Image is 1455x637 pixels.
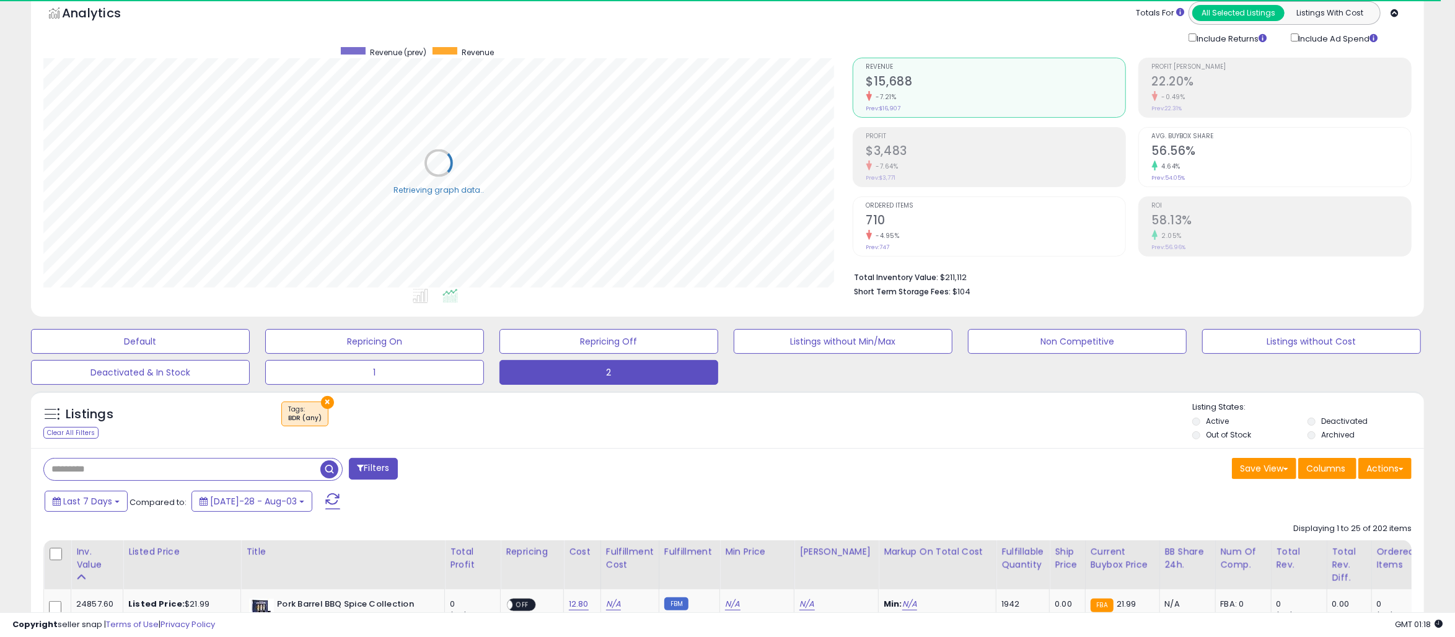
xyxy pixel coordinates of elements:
[321,396,334,409] button: ×
[12,618,58,630] strong: Copyright
[1001,599,1040,610] div: 1942
[265,360,484,385] button: 1
[1377,610,1394,620] small: (0%)
[1091,599,1114,612] small: FBA
[866,64,1125,71] span: Revenue
[499,329,718,354] button: Repricing Off
[1277,545,1322,571] div: Total Rev.
[866,174,896,182] small: Prev: $3,771
[1321,416,1368,426] label: Deactivated
[866,133,1125,140] span: Profit
[130,496,187,508] span: Compared to:
[855,269,1403,284] li: $211,112
[1158,231,1182,240] small: 2.05%
[106,618,159,630] a: Terms of Use
[606,598,621,610] a: N/A
[1055,599,1075,610] div: 0.00
[128,545,235,558] div: Listed Price
[1179,31,1281,45] div: Include Returns
[1152,244,1186,251] small: Prev: 56.96%
[1202,329,1421,354] button: Listings without Cost
[1152,144,1411,160] h2: 56.56%
[884,598,902,610] b: Min:
[1192,5,1285,21] button: All Selected Listings
[1277,610,1294,620] small: (0%)
[866,203,1125,209] span: Ordered Items
[1395,618,1443,630] span: 2025-08-11 01:18 GMT
[1136,7,1184,19] div: Totals For
[1091,545,1154,571] div: Current Buybox Price
[872,162,899,171] small: -7.64%
[1152,133,1411,140] span: Avg. Buybox Share
[1221,599,1262,610] div: FBA: 0
[1001,545,1044,571] div: Fulfillable Quantity
[63,495,112,507] span: Last 7 Days
[1284,5,1376,21] button: Listings With Cost
[855,286,951,297] b: Short Term Storage Fees:
[866,105,901,112] small: Prev: $16,907
[31,329,250,354] button: Default
[1332,599,1362,610] div: 0.00
[499,360,718,385] button: 2
[1158,162,1181,171] small: 4.64%
[725,598,740,610] a: N/A
[884,545,991,558] div: Markup on Total Cost
[664,545,714,558] div: Fulfillment
[76,545,118,571] div: Inv. value
[1206,416,1229,426] label: Active
[725,545,789,558] div: Min Price
[1152,105,1182,112] small: Prev: 22.31%
[953,286,971,297] span: $104
[249,599,274,623] img: 51OeXcLJZEL._SL40_.jpg
[31,360,250,385] button: Deactivated & In Stock
[1277,599,1327,610] div: 0
[1192,402,1424,413] p: Listing States:
[1152,174,1185,182] small: Prev: 54.05%
[1232,458,1296,479] button: Save View
[1165,545,1210,571] div: BB Share 24h.
[855,272,939,283] b: Total Inventory Value:
[1332,545,1366,584] div: Total Rev. Diff.
[288,405,322,423] span: Tags :
[62,4,145,25] h5: Analytics
[506,545,558,558] div: Repricing
[879,540,996,589] th: The percentage added to the cost of goods (COGS) that forms the calculator for Min & Max prices.
[43,427,99,439] div: Clear All Filters
[968,329,1187,354] button: Non Competitive
[1221,545,1266,571] div: Num of Comp.
[349,458,397,480] button: Filters
[799,545,873,558] div: [PERSON_NAME]
[66,406,113,423] h5: Listings
[128,598,185,610] b: Listed Price:
[1055,545,1079,571] div: Ship Price
[246,545,439,558] div: Title
[265,329,484,354] button: Repricing On
[569,545,596,558] div: Cost
[160,618,215,630] a: Privacy Policy
[799,598,814,610] a: N/A
[1293,523,1412,535] div: Displaying 1 to 25 of 202 items
[450,610,467,620] small: (0%)
[450,545,495,571] div: Total Profit
[393,184,484,195] div: Retrieving graph data..
[866,74,1125,91] h2: $15,688
[1321,429,1355,440] label: Archived
[866,244,890,251] small: Prev: 747
[128,599,231,610] div: $21.99
[1306,462,1345,475] span: Columns
[569,598,589,610] a: 12.80
[734,329,952,354] button: Listings without Min/Max
[1358,458,1412,479] button: Actions
[450,599,500,610] div: 0
[902,598,917,610] a: N/A
[664,597,688,610] small: FBM
[1221,610,1262,621] div: FBM: 0
[866,213,1125,230] h2: 710
[1165,599,1206,610] div: N/A
[1158,92,1185,102] small: -0.49%
[1298,458,1356,479] button: Columns
[1152,64,1411,71] span: Profit [PERSON_NAME]
[191,491,312,512] button: [DATE]-28 - Aug-03
[513,600,533,610] span: OFF
[12,619,215,631] div: seller snap | |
